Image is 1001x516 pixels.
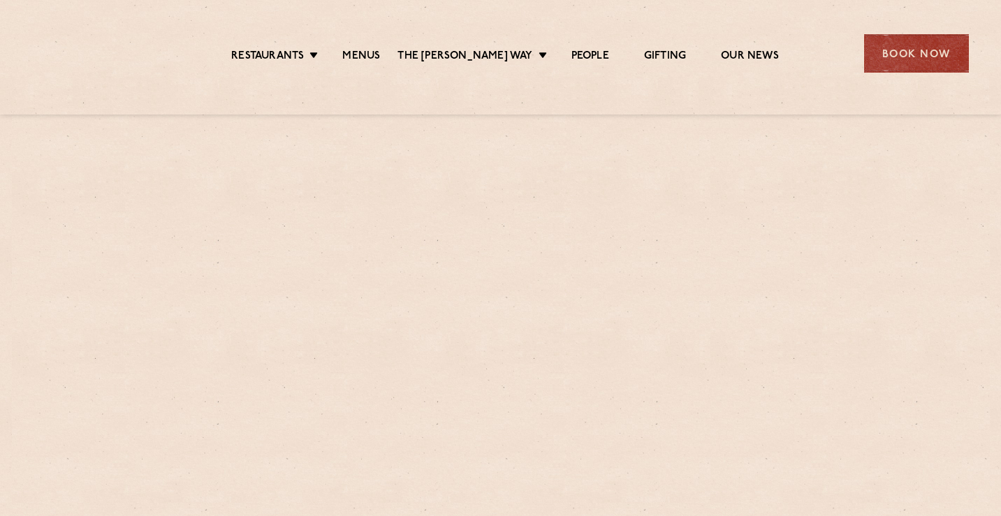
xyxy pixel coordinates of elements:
[644,50,686,65] a: Gifting
[864,34,969,73] div: Book Now
[571,50,609,65] a: People
[721,50,779,65] a: Our News
[231,50,304,65] a: Restaurants
[342,50,380,65] a: Menus
[33,13,154,94] img: svg%3E
[397,50,532,65] a: The [PERSON_NAME] Way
